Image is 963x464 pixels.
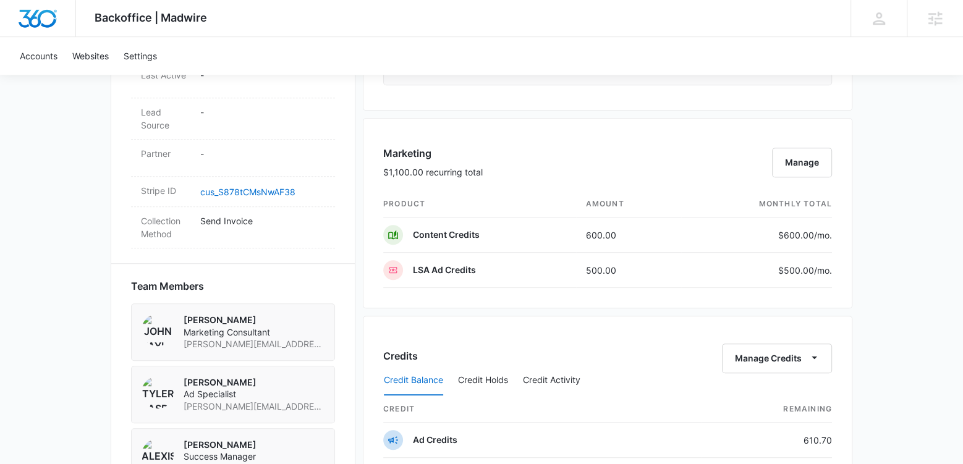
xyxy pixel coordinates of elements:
dt: Lead Source [141,106,190,132]
p: $600.00 [774,229,832,242]
div: Stripe IDcus_S878tCMsNwAF38 [131,177,335,207]
dt: Stripe ID [141,184,190,197]
td: 500.00 [576,253,682,288]
p: [PERSON_NAME] [184,314,325,326]
th: amount [576,191,682,217]
p: - [200,147,325,160]
p: $1,100.00 recurring total [383,166,483,179]
span: Ad Specialist [184,388,325,400]
span: Marketing Consultant [184,326,325,339]
p: - [200,69,325,82]
span: [PERSON_NAME][EMAIL_ADDRESS][PERSON_NAME][DOMAIN_NAME] [184,400,325,413]
div: Last Active- [131,61,335,98]
p: LSA Ad Credits [413,264,476,276]
p: Ad Credits [413,434,457,446]
p: Content Credits [413,229,480,241]
span: Success Manager [184,450,325,463]
a: Accounts [12,37,65,75]
p: - [200,106,325,119]
a: Websites [65,37,116,75]
a: cus_S878tCMsNwAF38 [200,187,295,197]
p: $500.00 [774,264,832,277]
span: Team Members [131,279,204,293]
td: 600.00 [576,217,682,253]
p: [PERSON_NAME] [184,439,325,451]
a: Settings [116,37,164,75]
button: Credit Holds [458,366,508,395]
button: Manage [772,148,832,177]
button: Credit Activity [523,366,580,395]
button: Credit Balance [384,366,443,395]
dt: Partner [141,147,190,160]
div: Lead Source- [131,98,335,140]
span: [PERSON_NAME][EMAIL_ADDRESS][PERSON_NAME][DOMAIN_NAME] [184,338,325,350]
img: John Taylor [142,314,174,346]
th: credit [383,396,701,423]
th: monthly total [681,191,832,217]
p: Send Invoice [200,214,325,227]
span: Backoffice | Madwire [95,11,207,24]
img: Tyler Rasdon [142,376,174,408]
td: 610.70 [701,423,832,458]
th: product [383,191,576,217]
h3: Credits [383,348,418,363]
div: Collection MethodSend Invoice [131,207,335,248]
span: /mo. [814,265,832,276]
dt: Collection Method [141,214,190,240]
button: Manage Credits [722,344,832,373]
h3: Marketing [383,146,483,161]
p: [PERSON_NAME] [184,376,325,389]
div: Partner- [131,140,335,177]
span: /mo. [814,230,832,240]
dt: Last Active [141,69,190,82]
th: Remaining [701,396,832,423]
